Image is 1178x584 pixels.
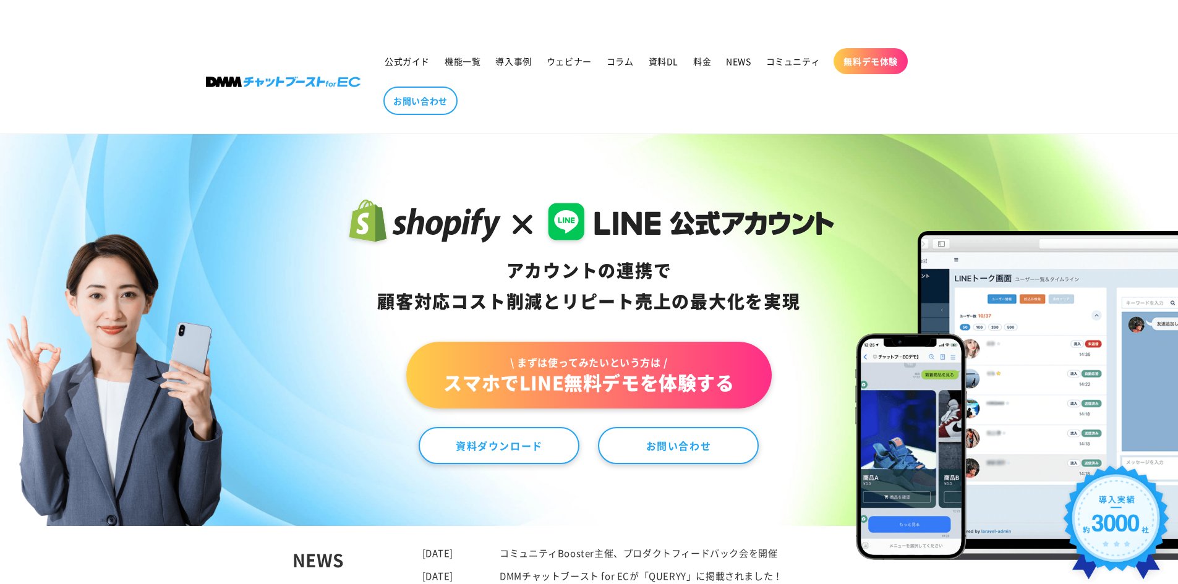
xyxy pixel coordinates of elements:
[500,546,777,559] a: コミュニティBooster主催、プロダクトフィードバック会を開催
[547,56,592,67] span: ウェビナー
[488,48,539,74] a: 導入事例
[599,48,641,74] a: コラム
[693,56,711,67] span: 料金
[406,342,771,408] a: \ まずは使ってみたいという方は /スマホでLINE無料デモを体験する
[377,48,437,74] a: 公式ガイド
[344,255,834,317] div: アカウントの連携で 顧客対応コスト削減と リピート売上の 最大化を実現
[641,48,686,74] a: 資料DL
[385,56,430,67] span: 公式ガイド
[383,87,458,115] a: お問い合わせ
[437,48,488,74] a: 機能一覧
[726,56,751,67] span: NEWS
[445,56,480,67] span: 機能一覧
[443,355,734,369] span: \ まずは使ってみたいという方は /
[495,56,531,67] span: 導入事例
[419,427,579,464] a: 資料ダウンロード
[686,48,719,74] a: 料金
[719,48,758,74] a: NEWS
[766,56,821,67] span: コミュニティ
[539,48,599,74] a: ウェビナー
[393,95,448,106] span: お問い合わせ
[206,77,361,87] img: 株式会社DMM Boost
[422,569,454,582] time: [DATE]
[607,56,634,67] span: コラム
[834,48,908,74] a: 無料デモ体験
[759,48,828,74] a: コミュニティ
[649,56,678,67] span: 資料DL
[843,56,898,67] span: 無料デモ体験
[422,546,454,559] time: [DATE]
[598,427,759,464] a: お問い合わせ
[500,569,783,582] a: DMMチャットブースト for ECが「QUERYY」に掲載されました！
